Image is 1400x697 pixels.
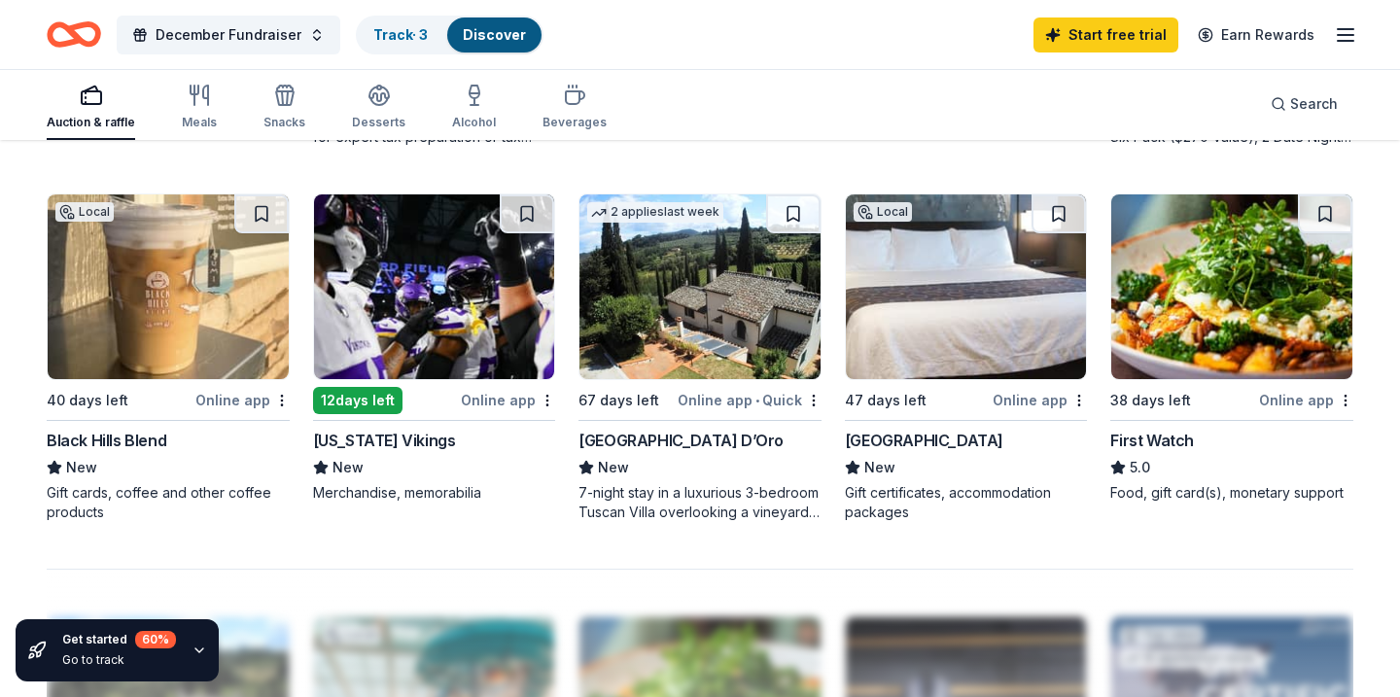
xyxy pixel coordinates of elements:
[845,429,1003,452] div: [GEOGRAPHIC_DATA]
[452,76,496,140] button: Alcohol
[195,388,290,412] div: Online app
[1111,194,1352,379] img: Image for First Watch
[578,483,822,522] div: 7-night stay in a luxurious 3-bedroom Tuscan Villa overlooking a vineyard and the ancient walled ...
[463,26,526,43] a: Discover
[48,194,289,379] img: Image for Black Hills Blend
[47,193,290,522] a: Image for Black Hills BlendLocal40 days leftOnline appBlack Hills BlendNewGift cards, coffee and ...
[313,193,556,503] a: Image for Minnesota Vikings12days leftOnline app[US_STATE] VikingsNewMerchandise, memorabilia
[1186,17,1326,52] a: Earn Rewards
[47,483,290,522] div: Gift cards, coffee and other coffee products
[47,12,101,57] a: Home
[1130,456,1150,479] span: 5.0
[845,193,1088,522] a: Image for Royal River CasinoLocal47 days leftOnline app[GEOGRAPHIC_DATA]NewGift certificates, acc...
[845,389,927,412] div: 47 days left
[313,483,556,503] div: Merchandise, memorabilia
[1110,429,1194,452] div: First Watch
[542,115,607,130] div: Beverages
[62,652,176,668] div: Go to track
[1110,389,1191,412] div: 38 days left
[993,388,1087,412] div: Online app
[156,23,301,47] span: December Fundraiser
[47,429,166,452] div: Black Hills Blend
[1290,92,1338,116] span: Search
[755,393,759,408] span: •
[578,429,784,452] div: [GEOGRAPHIC_DATA] D’Oro
[542,76,607,140] button: Beverages
[313,387,402,414] div: 12 days left
[452,115,496,130] div: Alcohol
[117,16,340,54] button: December Fundraiser
[47,115,135,130] div: Auction & raffle
[1110,193,1353,503] a: Image for First Watch38 days leftOnline appFirst Watch5.0Food, gift card(s), monetary support
[47,76,135,140] button: Auction & raffle
[598,456,629,479] span: New
[55,202,114,222] div: Local
[182,76,217,140] button: Meals
[1033,17,1178,52] a: Start free trial
[854,202,912,222] div: Local
[846,194,1087,379] img: Image for Royal River Casino
[47,389,128,412] div: 40 days left
[578,389,659,412] div: 67 days left
[373,26,428,43] a: Track· 3
[314,194,555,379] img: Image for Minnesota Vikings
[578,193,822,522] a: Image for Villa Sogni D’Oro2 applieslast week67 days leftOnline app•Quick[GEOGRAPHIC_DATA] D’OroN...
[332,456,364,479] span: New
[864,456,895,479] span: New
[352,76,405,140] button: Desserts
[352,115,405,130] div: Desserts
[62,631,176,648] div: Get started
[66,456,97,479] span: New
[845,483,1088,522] div: Gift certificates, accommodation packages
[461,388,555,412] div: Online app
[1259,388,1353,412] div: Online app
[678,388,822,412] div: Online app Quick
[1255,85,1353,123] button: Search
[356,16,543,54] button: Track· 3Discover
[263,76,305,140] button: Snacks
[263,115,305,130] div: Snacks
[182,115,217,130] div: Meals
[587,202,723,223] div: 2 applies last week
[135,631,176,648] div: 60 %
[1110,483,1353,503] div: Food, gift card(s), monetary support
[579,194,821,379] img: Image for Villa Sogni D’Oro
[313,429,456,452] div: [US_STATE] Vikings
